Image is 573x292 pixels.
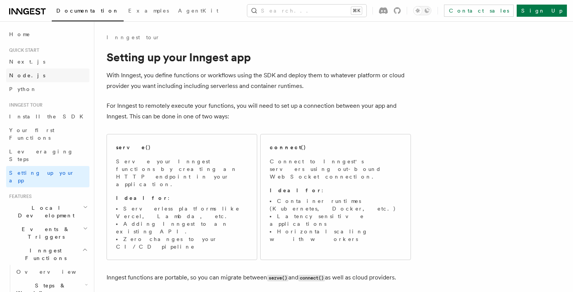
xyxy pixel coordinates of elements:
a: Node.js [6,69,89,82]
span: Local Development [6,204,83,219]
strong: Ideal for [270,187,322,193]
a: Sign Up [517,5,567,17]
span: Next.js [9,59,45,65]
a: Inngest tour [107,34,160,41]
span: Quick start [6,47,39,53]
button: Toggle dark mode [413,6,431,15]
li: Adding Inngest to an existing API. [116,220,248,235]
li: Container runtimes (Kubernetes, Docker, etc.) [270,197,401,212]
span: AgentKit [178,8,218,14]
p: Inngest functions are portable, so you can migrate between and as well as cloud providers. [107,272,411,283]
p: With Inngest, you define functions or workflows using the SDK and deploy them to whatever platfor... [107,70,411,91]
a: serve()Serve your Inngest functions by creating an HTTP endpoint in your application.Ideal for:Se... [107,134,257,260]
a: Documentation [52,2,124,21]
span: Documentation [56,8,119,14]
strong: Ideal for [116,195,168,201]
span: Home [9,30,30,38]
p: : [270,187,401,194]
span: Node.js [9,72,45,78]
a: Examples [124,2,173,21]
a: Next.js [6,55,89,69]
h1: Setting up your Inngest app [107,50,411,64]
code: serve() [267,275,288,281]
span: Python [9,86,37,92]
p: : [116,194,248,202]
h2: serve() [116,144,151,151]
span: Overview [16,269,95,275]
span: Leveraging Steps [9,148,73,162]
p: For Inngest to remotely execute your functions, you will need to set up a connection between your... [107,101,411,122]
code: connect() [298,275,325,281]
span: Install the SDK [9,113,88,120]
span: Features [6,193,32,199]
h2: connect() [270,144,306,151]
span: Your first Functions [9,127,54,141]
p: Connect to Inngest's servers using out-bound WebSocket connection. [270,158,401,180]
a: Contact sales [444,5,514,17]
span: Inngest tour [6,102,43,108]
a: Home [6,27,89,41]
button: Inngest Functions [6,244,89,265]
p: Serve your Inngest functions by creating an HTTP endpoint in your application. [116,158,248,188]
a: Python [6,82,89,96]
a: connect()Connect to Inngest's servers using out-bound WebSocket connection.Ideal for:Container ru... [260,134,411,260]
a: Overview [13,265,89,279]
button: Local Development [6,201,89,222]
kbd: ⌘K [351,7,362,14]
a: Your first Functions [6,123,89,145]
a: Setting up your app [6,166,89,187]
a: Install the SDK [6,110,89,123]
li: Latency sensitive applications [270,212,401,228]
button: Events & Triggers [6,222,89,244]
a: Leveraging Steps [6,145,89,166]
li: Horizontal scaling with workers [270,228,401,243]
li: Zero changes to your CI/CD pipeline [116,235,248,251]
li: Serverless platforms like Vercel, Lambda, etc. [116,205,248,220]
span: Examples [128,8,169,14]
span: Events & Triggers [6,225,83,241]
button: Search...⌘K [247,5,366,17]
a: AgentKit [173,2,223,21]
span: Inngest Functions [6,247,82,262]
span: Setting up your app [9,170,75,183]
